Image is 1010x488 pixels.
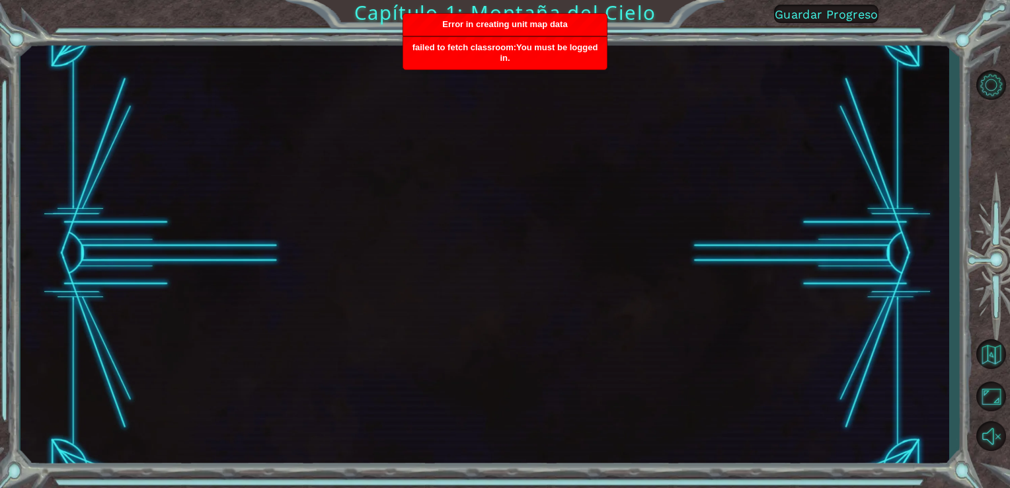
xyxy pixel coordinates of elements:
[412,42,598,63] span: failed to fetch classroom:You must be logged in.
[774,5,878,23] button: Guardar Progreso
[972,67,1010,103] button: Opciones del Nivel
[442,19,567,29] span: Error in creating unit map data
[775,7,878,21] span: Guardar Progreso
[972,418,1010,454] button: Activar sonido.
[972,378,1010,414] button: Maximizar Navegador
[972,335,1010,373] button: Volver al Mapa
[972,333,1010,376] a: Volver al Mapa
